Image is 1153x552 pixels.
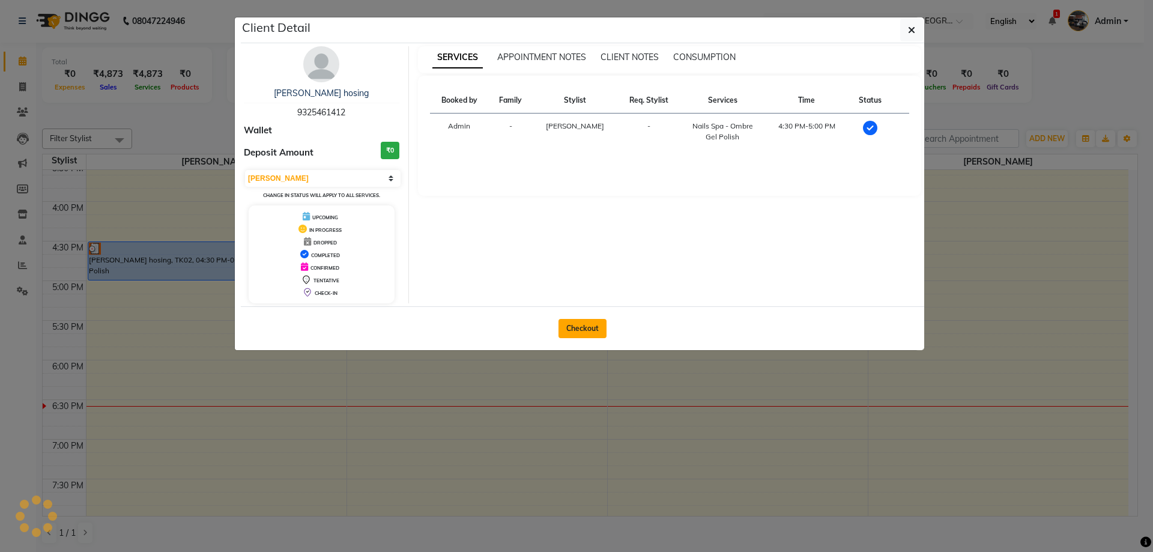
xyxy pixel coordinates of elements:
[242,19,310,37] h5: Client Detail
[688,121,758,142] div: Nails Spa - Ombre Gel Polish
[309,227,342,233] span: IN PROGRESS
[546,121,604,130] span: [PERSON_NAME]
[312,214,338,220] span: UPCOMING
[765,88,849,114] th: Time
[849,88,892,114] th: Status
[311,252,340,258] span: COMPLETED
[618,88,680,114] th: Req. Stylist
[303,46,339,82] img: avatar
[497,52,586,62] span: APPOINTMENT NOTES
[244,124,272,138] span: Wallet
[381,142,399,159] h3: ₹0
[601,52,659,62] span: CLIENT NOTES
[313,278,339,284] span: TENTATIVE
[263,192,380,198] small: Change in status will apply to all services.
[489,114,533,150] td: -
[297,107,345,118] span: 9325461412
[430,88,489,114] th: Booked by
[673,52,736,62] span: CONSUMPTION
[432,47,483,68] span: SERVICES
[244,146,313,160] span: Deposit Amount
[430,114,489,150] td: Admin
[558,319,607,338] button: Checkout
[765,114,849,150] td: 4:30 PM-5:00 PM
[274,88,369,99] a: [PERSON_NAME] hosing
[680,88,765,114] th: Services
[310,265,339,271] span: CONFIRMED
[533,88,618,114] th: Stylist
[489,88,533,114] th: Family
[313,240,337,246] span: DROPPED
[618,114,680,150] td: -
[315,290,337,296] span: CHECK-IN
